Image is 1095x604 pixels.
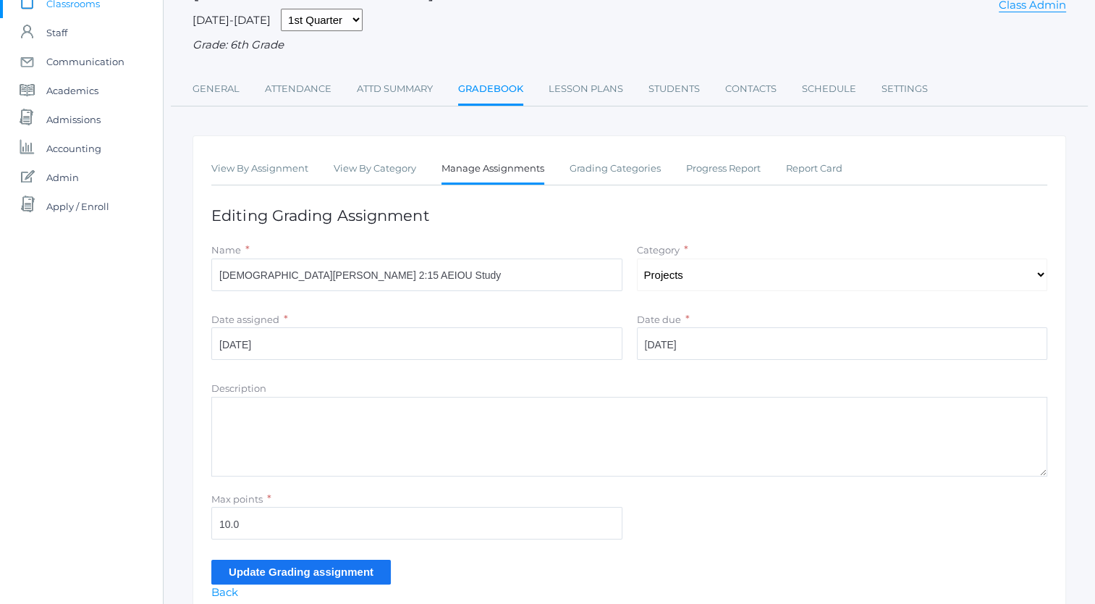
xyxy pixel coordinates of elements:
a: Progress Report [686,154,761,183]
label: Date assigned [211,314,279,325]
span: Admin [46,163,79,192]
label: Name [211,244,241,256]
span: Apply / Enroll [46,192,109,221]
a: View By Assignment [211,154,308,183]
span: Communication [46,47,124,76]
label: Category [637,244,680,256]
a: Contacts [725,75,777,104]
input: Update Grading assignment [211,560,391,584]
a: Students [648,75,700,104]
span: Admissions [46,105,101,134]
span: [DATE]-[DATE] [193,13,271,27]
a: Back [211,585,238,599]
a: Attendance [265,75,331,104]
label: Max points [211,493,263,505]
span: Accounting [46,134,101,163]
span: Staff [46,18,67,47]
a: Settings [882,75,928,104]
h1: Editing Grading Assignment [211,207,1047,224]
span: Academics [46,76,98,105]
a: Attd Summary [357,75,433,104]
a: Grading Categories [570,154,661,183]
label: Date due [637,314,681,325]
a: Manage Assignments [441,154,544,185]
a: Lesson Plans [549,75,623,104]
a: General [193,75,240,104]
a: View By Category [334,154,416,183]
a: Schedule [802,75,856,104]
div: Grade: 6th Grade [193,37,1066,54]
label: Description [211,382,266,394]
a: Report Card [786,154,842,183]
a: Gradebook [458,75,523,106]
